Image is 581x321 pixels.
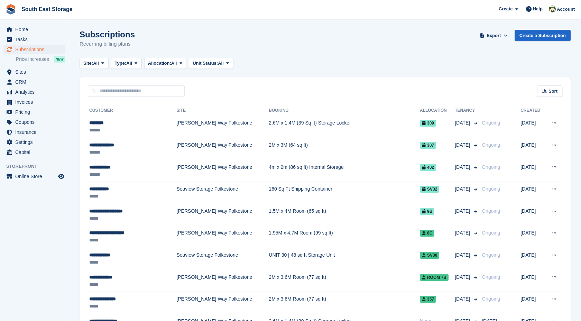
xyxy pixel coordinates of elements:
span: Sites [15,67,57,77]
td: [PERSON_NAME] Way Folkestone [176,138,269,160]
span: All [93,60,99,67]
a: menu [3,127,65,137]
td: 1.5M x 4M Room (65 sq ft) [269,204,420,226]
span: Ongoing [482,252,500,258]
span: Export [487,32,501,39]
a: menu [3,147,65,157]
button: Unit Status: All [189,58,233,69]
span: 309 [420,120,436,127]
td: [DATE] [520,226,545,248]
span: Sort [548,88,557,95]
th: Customer [88,105,176,116]
button: Export [479,30,509,41]
button: Type: All [111,58,141,69]
span: Site: [83,60,93,67]
span: Unit Status: [193,60,218,67]
span: 8C [420,230,434,237]
span: Capital [15,147,57,157]
a: menu [3,77,65,87]
a: menu [3,117,65,127]
span: [DATE] [455,119,471,127]
span: 402 [420,164,436,171]
h1: Subscriptions [80,30,135,39]
span: Ongoing [482,230,500,236]
span: Storefront [6,163,69,170]
span: Price increases [16,56,49,63]
td: [DATE] [520,182,545,204]
span: CRM [15,77,57,87]
img: Anna Paskhin [549,6,556,12]
span: Allocation: [148,60,171,67]
a: Create a Subscription [515,30,571,41]
td: [PERSON_NAME] Way Folkestone [176,160,269,182]
td: [DATE] [520,248,545,270]
td: [DATE] [520,292,545,314]
a: menu [3,45,65,54]
a: menu [3,137,65,147]
span: 307 [420,142,436,149]
td: [PERSON_NAME] Way Folkestone [176,116,269,138]
span: All [171,60,177,67]
span: Settings [15,137,57,147]
div: NEW [54,56,65,63]
span: [DATE] [455,164,471,171]
span: Insurance [15,127,57,137]
span: Pricing [15,107,57,117]
a: menu [3,67,65,77]
span: Subscriptions [15,45,57,54]
span: SV30 [420,252,439,259]
span: Online Store [15,172,57,181]
td: [PERSON_NAME] Way Folkestone [176,292,269,314]
a: menu [3,35,65,44]
th: Allocation [420,105,455,116]
td: [DATE] [520,270,545,292]
span: Room 7B [420,274,449,281]
td: 1.95M x 4.7M Room (99 sq ft) [269,226,420,248]
span: Ongoing [482,274,500,280]
td: Seaview Storage Folkestone [176,182,269,204]
p: Recurring billing plans [80,40,135,48]
a: Preview store [57,172,65,181]
span: Coupons [15,117,57,127]
a: menu [3,172,65,181]
span: 9B [420,208,434,215]
td: UNIT 30 | 48 sq ft Storage Unit [269,248,420,270]
td: [DATE] [520,138,545,160]
a: menu [3,97,65,107]
span: Ongoing [482,164,500,170]
span: Invoices [15,97,57,107]
span: [DATE] [455,295,471,303]
a: menu [3,107,65,117]
th: Tenancy [455,105,479,116]
a: menu [3,87,65,97]
span: Ongoing [482,120,500,126]
span: [DATE] [455,229,471,237]
img: stora-icon-8386f47178a22dfd0bd8f6a31ec36ba5ce8667c1dd55bd0f319d3a0aa187defe.svg [6,4,16,15]
span: Type: [115,60,127,67]
span: Ongoing [482,208,500,214]
span: Create [499,6,513,12]
td: [PERSON_NAME] Way Folkestone [176,226,269,248]
td: [DATE] [520,160,545,182]
td: 2M x 3.6M Room (77 sq ft) [269,270,420,292]
td: [DATE] [520,116,545,138]
th: Site [176,105,269,116]
span: [DATE] [455,274,471,281]
td: 160 Sq Ft Shipping Container [269,182,420,204]
th: Created [520,105,545,116]
span: [DATE] [455,251,471,259]
span: Analytics [15,87,57,97]
td: [DATE] [520,204,545,226]
td: [PERSON_NAME] Way Folkestone [176,204,269,226]
span: Tasks [15,35,57,44]
td: 2M x 3.6M Room (77 sq ft) [269,292,420,314]
span: [DATE] [455,185,471,193]
a: South East Storage [19,3,75,15]
button: Site: All [80,58,108,69]
span: Ongoing [482,186,500,192]
span: Home [15,25,57,34]
td: 2.6M x 1.4M (39 Sq ft) Storage Locker [269,116,420,138]
span: Ongoing [482,142,500,148]
span: [DATE] [455,208,471,215]
span: All [126,60,132,67]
